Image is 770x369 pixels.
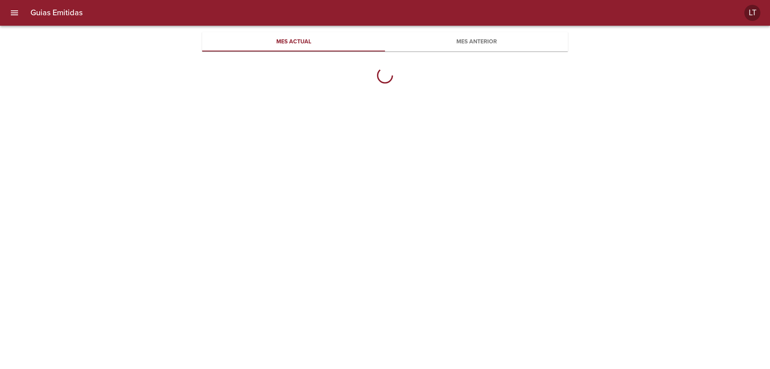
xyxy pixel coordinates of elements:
span: Mes actual [207,37,380,47]
span: Mes anterior [390,37,563,47]
div: LT [744,5,760,21]
div: Tabs Mes Actual o Mes Anterior [202,32,568,51]
button: menu [5,3,24,22]
h6: Guias Emitidas [30,6,83,19]
div: Abrir información de usuario [744,5,760,21]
